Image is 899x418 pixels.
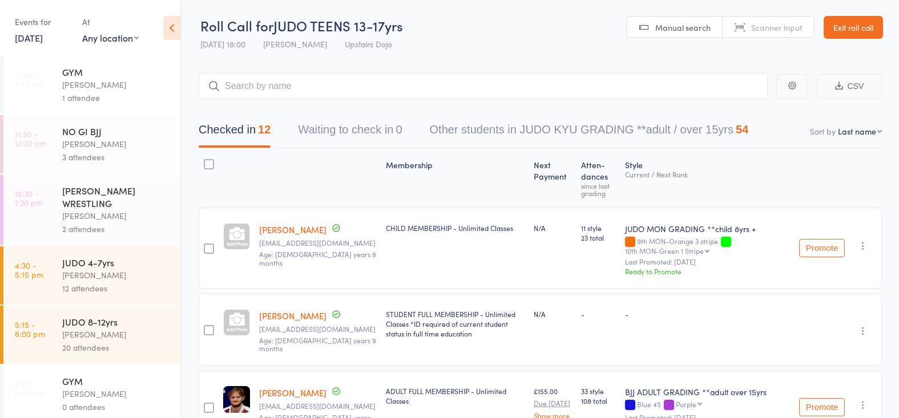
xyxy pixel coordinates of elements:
[751,22,803,33] span: Scanner input
[15,70,43,88] time: 11:30 - 1:45 pm
[62,151,171,164] div: 3 attendees
[3,115,181,173] a: 11:30 -12:30 pmNO GI BJJ[PERSON_NAME]3 attendees
[676,400,696,408] div: Purple
[625,386,790,397] div: BJJ ADULT GRADING **adult over 15yrs
[82,13,139,31] div: At
[345,38,392,50] span: Upstairs Dojo
[534,399,572,407] small: Due [DATE]
[817,74,882,99] button: CSV
[430,117,749,148] button: Other students in JUDO KYU GRADING **adult / over 15yrs54
[258,123,271,136] div: 12
[273,16,403,35] span: JUDO TEENS 13-17yrs
[625,223,790,234] div: JUDO MON GRADING **child 8yrs +
[259,239,377,247] small: jolazywicka@hotmail.co.uk
[62,400,171,413] div: 0 attendees
[529,153,577,202] div: Next Payment
[259,335,376,353] span: Age: [DEMOGRAPHIC_DATA] years 9 months
[810,125,836,137] label: Sort by
[3,56,181,114] a: 11:30 -1:45 pmGYM[PERSON_NAME]1 attendee
[82,31,139,44] div: Any location
[62,66,171,78] div: GYM
[3,306,181,364] a: 5:15 -6:00 pmJUDO 8-12yrs[PERSON_NAME]20 attendees
[15,13,71,31] div: Events for
[62,256,171,269] div: JUDO 4-7yrs
[581,233,615,242] span: 23 total
[259,310,326,322] a: [PERSON_NAME]
[824,16,883,39] a: Exit roll call
[534,309,572,319] div: N/A
[838,125,876,137] div: Last name
[625,247,704,254] div: 10th MON-Green 1 Stripe
[62,209,171,222] div: [PERSON_NAME]
[3,174,181,245] a: 12:30 -1:30 pm[PERSON_NAME] WRESTLING[PERSON_NAME]2 attendees
[386,223,525,233] div: CHILD MEMBERSHIP - Unlimited Classes
[625,309,790,319] div: -
[62,341,171,354] div: 20 attendees
[62,269,171,282] div: [PERSON_NAME]
[625,266,790,276] div: Ready to Promote
[655,22,711,33] span: Manual search
[625,258,790,266] small: Last Promoted: [DATE]
[625,400,790,410] div: Blue 4S
[298,117,402,148] button: Waiting to check in0
[62,387,171,400] div: [PERSON_NAME]
[581,386,615,396] span: 33 style
[259,224,326,236] a: [PERSON_NAME]
[200,38,245,50] span: [DATE] 18:00
[577,153,620,202] div: Atten­dances
[199,73,768,99] input: Search by name
[223,386,250,413] img: image1652873757.png
[15,320,45,338] time: 5:15 - 6:00 pm
[62,282,171,295] div: 12 attendees
[381,153,529,202] div: Membership
[62,137,171,151] div: [PERSON_NAME]
[799,398,845,416] button: Promote
[625,237,790,254] div: 9th MON-Orange 3 stripe
[62,184,171,209] div: [PERSON_NAME] WRESTLING
[799,239,845,257] button: Promote
[62,222,171,236] div: 2 attendees
[15,31,43,44] a: [DATE]
[62,91,171,104] div: 1 attendee
[259,325,377,333] small: Chanchiuhengjonah@gmail.com
[200,16,273,35] span: Roll Call for
[625,171,790,178] div: Current / Next Rank
[62,328,171,341] div: [PERSON_NAME]
[15,129,47,148] time: 11:30 - 12:30 pm
[259,402,377,410] small: benjamincostain18@gmail.com
[386,309,525,338] div: STUDENT FULL MEMBERSHIP - Unlimited Classes *ID required of current student status in full time e...
[581,309,615,319] div: -
[259,387,326,399] a: [PERSON_NAME]
[736,123,748,136] div: 54
[3,246,181,305] a: 4:30 -5:15 pmJUDO 4-7yrs[PERSON_NAME]12 attendees
[15,379,45,397] time: 5:45 - 8:00 pm
[15,189,43,207] time: 12:30 - 1:30 pm
[62,375,171,387] div: GYM
[259,249,376,267] span: Age: [DEMOGRAPHIC_DATA] years 8 months
[15,261,43,279] time: 4:30 - 5:15 pm
[581,182,615,197] div: since last grading
[581,396,615,405] span: 108 total
[534,223,572,233] div: N/A
[386,386,525,405] div: ADULT FULL MEMBERSHIP - Unlimited Classes
[62,315,171,328] div: JUDO 8-12yrs
[581,223,615,233] span: 11 style
[62,125,171,137] div: NO GI BJJ
[62,78,171,91] div: [PERSON_NAME]
[396,123,402,136] div: 0
[199,117,271,148] button: Checked in12
[263,38,327,50] span: [PERSON_NAME]
[620,153,795,202] div: Style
